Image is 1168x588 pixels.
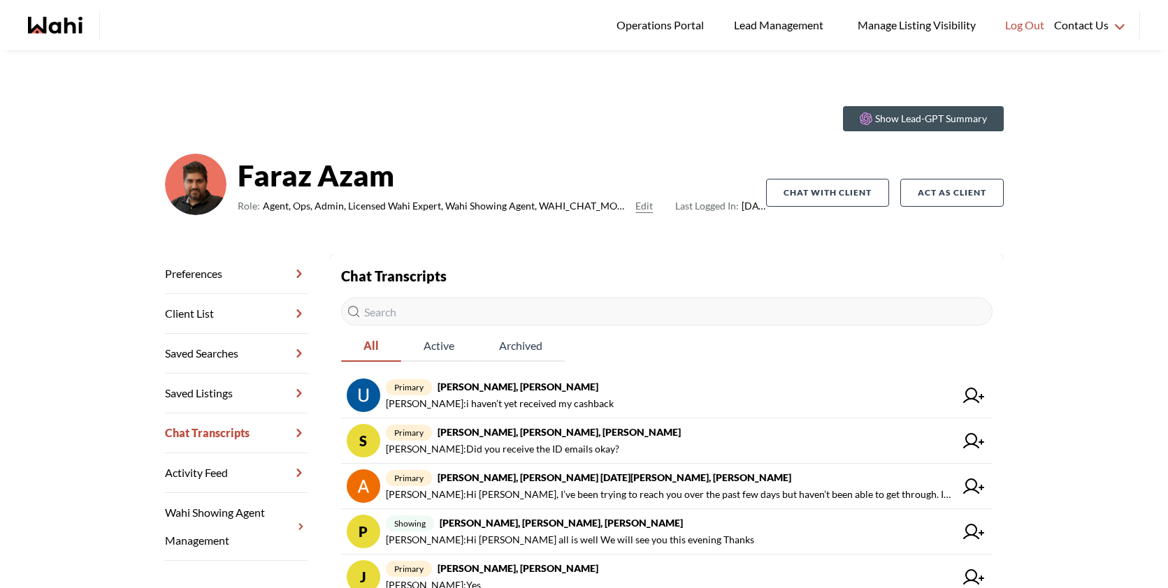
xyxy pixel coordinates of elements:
[347,378,380,412] img: chat avatar
[875,112,987,126] p: Show Lead-GPT Summary
[1005,16,1044,34] span: Log Out
[438,562,598,574] strong: [PERSON_NAME], [PERSON_NAME]
[438,471,791,483] strong: [PERSON_NAME], [PERSON_NAME] [DATE][PERSON_NAME], [PERSON_NAME]
[341,418,993,464] a: Sprimary[PERSON_NAME], [PERSON_NAME], [PERSON_NAME][PERSON_NAME]:Did you receive the ID emails okay?
[635,198,653,214] button: Edit
[386,486,955,503] span: [PERSON_NAME] : Hi [PERSON_NAME], I’ve been trying to reach you over the past few days but haven’...
[347,515,380,548] div: P
[438,426,681,438] strong: [PERSON_NAME], [PERSON_NAME], [PERSON_NAME]
[401,331,477,360] span: Active
[341,373,993,418] a: primary[PERSON_NAME], [PERSON_NAME][PERSON_NAME]:i haven’t yet received my cashback
[843,106,1004,131] button: Show Lead-GPT Summary
[28,17,82,34] a: Wahi homepage
[386,515,434,531] span: showing
[438,381,598,392] strong: [PERSON_NAME], [PERSON_NAME]
[341,267,447,284] strong: Chat Transcripts
[347,469,380,503] img: chat avatar
[853,16,980,34] span: Manage Listing Visibility
[386,395,614,412] span: [PERSON_NAME] : i haven’t yet received my cashback
[238,154,766,196] strong: Faraz Azam
[386,425,432,441] span: primary
[675,198,765,214] span: [DATE]
[165,294,308,334] a: Client List
[165,254,308,294] a: Preferences
[347,424,380,457] div: S
[165,493,308,561] a: Wahi Showing Agent Management
[341,331,401,362] button: All
[165,413,308,453] a: Chat Transcripts
[341,464,993,509] a: primary[PERSON_NAME], [PERSON_NAME] [DATE][PERSON_NAME], [PERSON_NAME][PERSON_NAME]:Hi [PERSON_NA...
[440,517,683,529] strong: [PERSON_NAME], [PERSON_NAME], [PERSON_NAME]
[341,509,993,554] a: Pshowing[PERSON_NAME], [PERSON_NAME], [PERSON_NAME][PERSON_NAME]:Hi [PERSON_NAME] all is well We ...
[477,331,565,360] span: Archived
[386,441,619,457] span: [PERSON_NAME] : Did you receive the ID emails okay?
[900,179,1004,207] button: Act as Client
[165,374,308,413] a: Saved Listings
[766,179,889,207] button: Chat with client
[675,200,739,212] span: Last Logged In:
[617,16,709,34] span: Operations Portal
[477,331,565,362] button: Archived
[734,16,828,34] span: Lead Management
[238,198,260,214] span: Role:
[386,379,432,395] span: primary
[401,331,477,362] button: Active
[386,531,754,548] span: [PERSON_NAME] : Hi [PERSON_NAME] all is well We will see you this evening Thanks
[341,297,993,325] input: Search
[165,334,308,374] a: Saved Searches
[263,198,630,214] span: Agent, Ops, Admin, Licensed Wahi Expert, Wahi Showing Agent, WAHI_CHAT_MODERATOR
[386,561,432,577] span: primary
[165,154,226,215] img: d03c15c2156146a3.png
[165,453,308,493] a: Activity Feed
[386,470,432,486] span: primary
[341,331,401,360] span: All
